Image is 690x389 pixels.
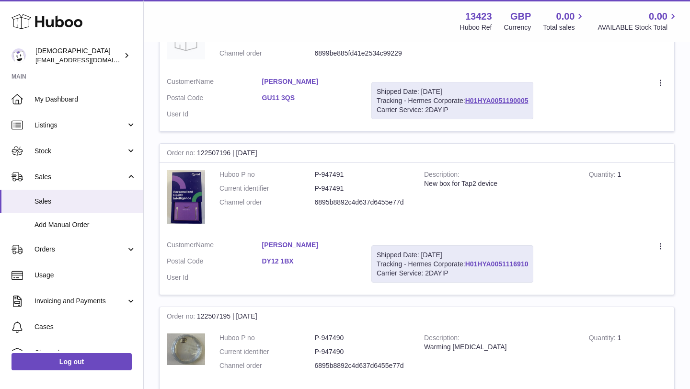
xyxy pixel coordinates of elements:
[510,10,531,23] strong: GBP
[167,170,205,223] img: 1707605344.png
[315,170,410,179] dd: P-947491
[34,172,126,182] span: Sales
[34,322,136,332] span: Cases
[543,23,586,32] span: Total sales
[262,257,357,266] a: DY12 1BX
[424,171,460,181] strong: Description
[34,147,126,156] span: Stock
[35,56,141,64] span: [EMAIL_ADDRESS][DOMAIN_NAME]
[35,46,122,65] div: [DEMOGRAPHIC_DATA]
[34,95,136,104] span: My Dashboard
[167,93,262,105] dt: Postal Code
[589,334,618,344] strong: Quantity
[219,170,315,179] dt: Huboo P no
[219,333,315,343] dt: Huboo P no
[11,353,132,370] a: Log out
[465,260,529,268] a: H01HYA0051116910
[34,121,126,130] span: Listings
[34,220,136,229] span: Add Manual Order
[167,333,205,365] img: 1707605143.png
[167,257,262,268] dt: Postal Code
[167,273,262,282] dt: User Id
[556,10,575,23] span: 0.00
[460,23,492,32] div: Huboo Ref
[377,269,528,278] div: Carrier Service: 2DAYIP
[167,241,196,249] span: Customer
[34,297,126,306] span: Invoicing and Payments
[543,10,586,32] a: 0.00 Total sales
[465,97,529,104] a: H01HYA0051190005
[424,179,575,188] div: New box for Tap2 device
[371,245,533,283] div: Tracking - Hermes Corporate:
[465,10,492,23] strong: 13423
[377,87,528,96] div: Shipped Date: [DATE]
[167,149,197,159] strong: Order no
[219,184,315,193] dt: Current identifier
[315,361,410,370] dd: 6895b8892c4d637d6455e77d
[34,348,136,357] span: Channels
[371,82,533,120] div: Tracking - Hermes Corporate:
[219,347,315,356] dt: Current identifier
[262,240,357,250] a: [PERSON_NAME]
[167,312,197,322] strong: Order no
[262,77,357,86] a: [PERSON_NAME]
[504,23,531,32] div: Currency
[582,326,674,382] td: 1
[377,105,528,114] div: Carrier Service: 2DAYIP
[34,245,126,254] span: Orders
[34,197,136,206] span: Sales
[315,184,410,193] dd: P-947491
[315,49,410,58] dd: 6899be885fd41e2534c99229
[11,48,26,63] img: olgazyuz@outlook.com
[377,251,528,260] div: Shipped Date: [DATE]
[424,334,460,344] strong: Description
[160,307,674,326] div: 122507195 | [DATE]
[582,163,674,233] td: 1
[315,347,410,356] dd: P-947490
[160,144,674,163] div: 122507196 | [DATE]
[315,198,410,207] dd: 6895b8892c4d637d6455e77d
[167,240,262,252] dt: Name
[219,361,315,370] dt: Channel order
[589,171,618,181] strong: Quantity
[219,49,315,58] dt: Channel order
[34,271,136,280] span: Usage
[598,10,678,32] a: 0.00 AVAILABLE Stock Total
[424,343,575,352] div: Warming [MEDICAL_DATA]
[219,198,315,207] dt: Channel order
[598,23,678,32] span: AVAILABLE Stock Total
[167,77,262,89] dt: Name
[315,333,410,343] dd: P-947490
[262,93,357,103] a: GU11 3QS
[167,78,196,85] span: Customer
[167,110,262,119] dt: User Id
[649,10,667,23] span: 0.00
